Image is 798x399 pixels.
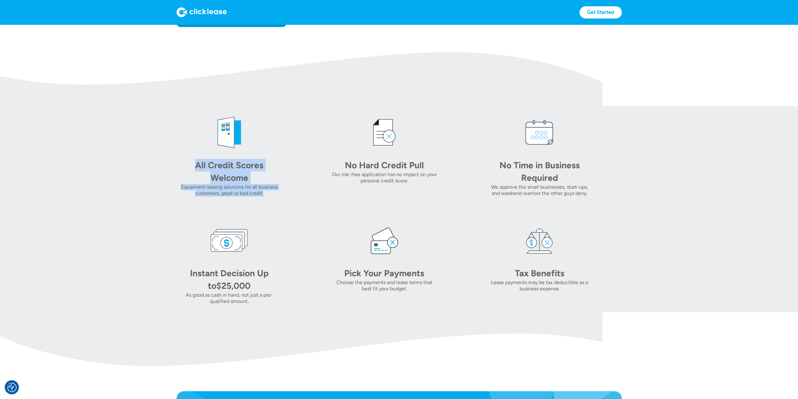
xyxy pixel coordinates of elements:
a: Get Started [579,6,622,19]
img: card icon [366,222,403,259]
div: No Time in Business Required [495,159,583,184]
img: calendar icon [521,114,558,151]
div: We approve the small businesses, start-ups, and weekend warriors the other guys deny. [487,184,592,197]
img: money icon [210,222,248,259]
div: Our risk-free application has no impact on your personal credit score. [331,171,437,184]
img: Revisit consent button [7,383,17,392]
div: As good as cash in hand, not just a pre-qualified amount. [177,292,282,305]
div: Equipment leasing solutions for all business customers, great or bad credit. [177,184,282,197]
div: $25,000 [216,280,251,291]
img: welcome icon [210,114,248,151]
img: Logo [177,7,227,17]
div: All Credit Scores Welcome [185,159,273,184]
div: Pick Your Payments [341,267,428,279]
img: tax icon [521,222,558,259]
img: credit icon [366,114,403,151]
div: Lease payments may be tax deductible as a business expense. [487,279,592,292]
button: Consent Preferences [7,383,17,392]
div: Choose the payments and lease terms that best fit your budget. [331,279,437,292]
div: Instant Decision Up to [190,268,269,291]
div: Tax Benefits [495,267,583,279]
div: No Hard Credit Pull [341,159,428,171]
